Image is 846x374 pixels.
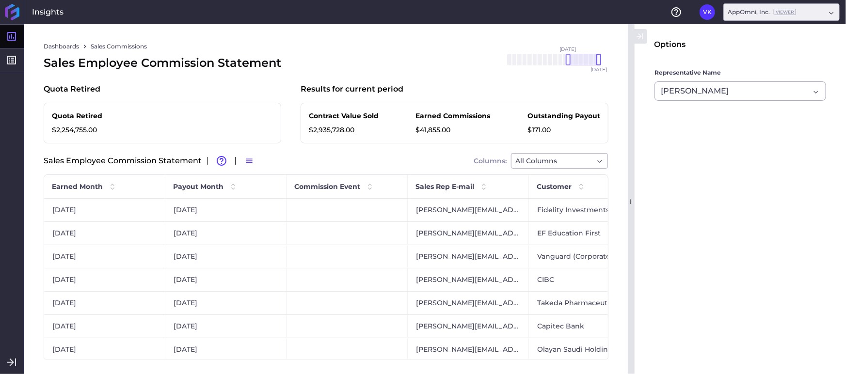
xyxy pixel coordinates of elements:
[527,111,600,121] p: Outstanding Payout
[408,268,529,291] div: [PERSON_NAME][EMAIL_ADDRESS][DOMAIN_NAME]
[529,222,650,245] div: EF Education First
[44,83,100,95] p: Quota Retired
[529,268,650,291] div: CIBC
[309,111,379,121] p: Contract Value Sold
[309,125,379,135] p: $2,935,728.00
[408,292,529,314] div: [PERSON_NAME][EMAIL_ADDRESS][DOMAIN_NAME]
[52,125,115,135] p: $2,254,755.00
[654,68,721,78] span: Representative Name
[91,42,147,51] a: Sales Commissions
[723,3,840,21] div: Dropdown select
[408,222,529,245] div: [PERSON_NAME][EMAIL_ADDRESS][DOMAIN_NAME]
[661,85,729,97] span: [PERSON_NAME]
[529,245,650,268] div: Vanguard (Corporate/[GEOGRAPHIC_DATA])
[529,315,650,338] div: Capitec Bank
[511,153,608,169] div: Dropdown select
[728,8,796,16] div: AppOmni, Inc.
[408,338,529,361] div: [PERSON_NAME][EMAIL_ADDRESS][DOMAIN_NAME]
[654,39,686,50] div: Options
[515,155,557,167] span: All Columns
[44,199,165,221] div: [DATE]
[165,292,287,314] div: [DATE]
[52,111,115,121] p: Quota Retired
[44,222,165,245] div: [DATE]
[416,111,491,121] p: Earned Commissions
[44,315,165,338] div: [DATE]
[165,338,287,361] div: [DATE]
[474,157,507,164] span: Columns:
[591,67,607,72] span: [DATE]
[529,338,650,361] div: Olayan Saudi Holding Company
[44,338,165,361] div: [DATE]
[415,182,474,191] span: Sales Rep E-mail
[700,4,715,20] button: User Menu
[527,125,600,135] p: $171.00
[529,292,650,314] div: Takeda Pharmaceuticals U.S.A.
[774,9,796,15] ins: Viewer
[408,245,529,268] div: [PERSON_NAME][EMAIL_ADDRESS][DOMAIN_NAME]
[44,54,281,72] div: Sales Employee Commission Statement
[173,182,223,191] span: Payout Month
[44,292,165,314] div: [DATE]
[165,315,287,338] div: [DATE]
[44,153,608,169] div: Sales Employee Commission Statement
[294,182,360,191] span: Commission Event
[44,42,79,51] a: Dashboards
[537,182,572,191] span: Customer
[301,83,403,95] p: Results for current period
[165,268,287,291] div: [DATE]
[408,199,529,221] div: [PERSON_NAME][EMAIL_ADDRESS][DOMAIN_NAME]
[165,222,287,245] div: [DATE]
[529,199,650,221] div: Fidelity Investments
[416,125,491,135] p: $41,855.00
[560,47,576,52] span: [DATE]
[165,199,287,221] div: [DATE]
[44,268,165,291] div: [DATE]
[52,182,103,191] span: Earned Month
[44,245,165,268] div: [DATE]
[408,315,529,338] div: [PERSON_NAME][EMAIL_ADDRESS][DOMAIN_NAME]
[669,4,684,20] button: Help
[654,81,826,101] div: Dropdown select
[165,245,287,268] div: [DATE]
